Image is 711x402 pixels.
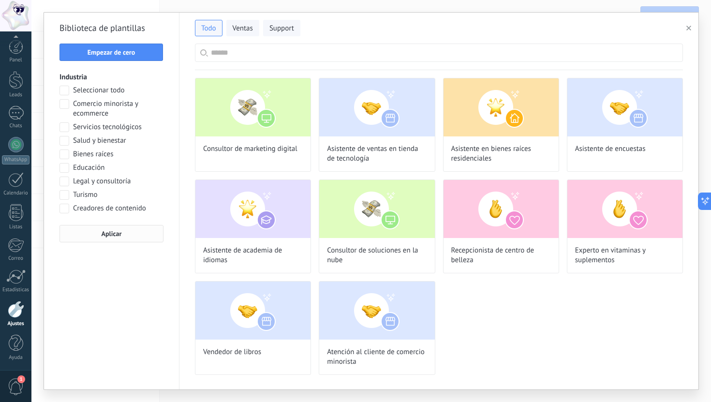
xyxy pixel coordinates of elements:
[195,180,311,238] img: Asistente de academia de idiomas
[263,20,300,36] button: Support
[17,375,25,383] span: 1
[451,246,551,265] span: Recepcionista de centro de belleza
[327,144,427,164] span: Asistente de ventas en tienda de tecnología
[73,86,125,95] span: Seleccionar todo
[2,57,30,63] div: Panel
[327,246,427,265] span: Consultor de soluciones en la nube
[73,136,126,146] span: Salud y bienestar
[201,24,216,33] span: Todo
[2,255,30,262] div: Correo
[2,355,30,361] div: Ayuda
[575,246,675,265] span: Experto en vitaminas y suplementos
[203,246,303,265] span: Asistente de academia de idiomas
[59,44,163,61] button: Empezar de cero
[444,78,559,136] img: Asistente en bienes raíces residenciales
[73,149,113,159] span: Bienes raíces
[59,73,163,82] h3: Industria
[2,92,30,98] div: Leads
[2,190,30,196] div: Calendario
[2,287,30,293] div: Estadísticas
[319,78,434,136] img: Asistente de ventas en tienda de tecnología
[567,78,682,136] img: Asistente de encuestas
[203,144,297,154] span: Consultor de marketing digital
[319,282,434,340] img: Atención al cliente de comercio minorista
[444,180,559,238] img: Recepcionista de centro de belleza
[73,122,142,132] span: Servicios tecnológicos
[575,144,646,154] span: Asistente de encuestas
[73,177,131,186] span: Legal y consultoría
[73,163,104,173] span: Educación
[102,230,122,237] span: Aplicar
[2,155,30,164] div: WhatsApp
[2,224,30,230] div: Listas
[2,321,30,327] div: Ajustes
[73,190,98,200] span: Turismo
[59,225,163,242] button: Aplicar
[319,180,434,238] img: Consultor de soluciones en la nube
[73,99,163,119] span: Comercio minorista y ecommerce
[59,20,163,36] h2: Biblioteca de plantillas
[73,204,146,213] span: Creadores de contenido
[88,49,135,56] span: Empezar de cero
[203,347,261,357] span: Vendedor de libros
[195,78,311,136] img: Consultor de marketing digital
[451,144,551,164] span: Asistente en bienes raíces residenciales
[567,180,682,238] img: Experto en vitaminas y suplementos
[233,24,253,33] span: Ventas
[269,24,294,33] span: Support
[195,282,311,340] img: Vendedor de libros
[327,347,427,367] span: Atención al cliente de comercio minorista
[2,123,30,129] div: Chats
[195,20,222,36] button: Todo
[226,20,259,36] button: Ventas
